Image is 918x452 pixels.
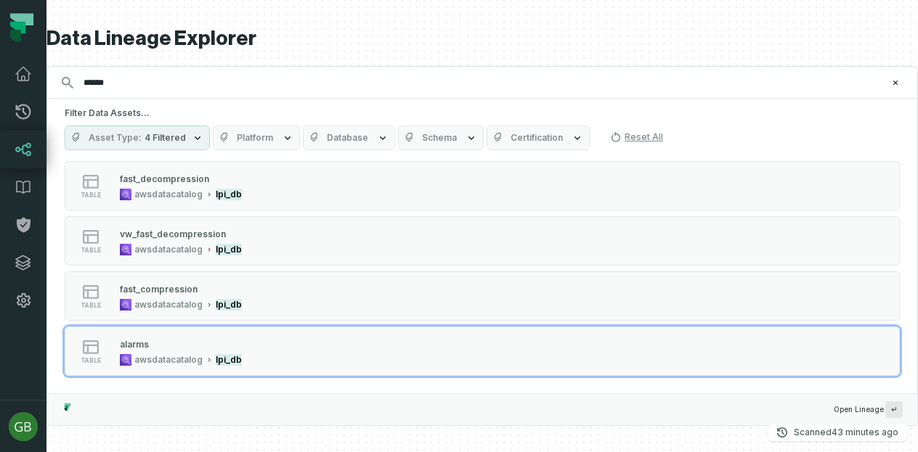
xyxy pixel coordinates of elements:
button: tableawsdatacataloglpi_db [65,216,900,266]
button: tableawsdatacataloglpi_db [65,161,900,210]
div: vw_fast_decompression [120,229,226,239]
button: Reset All [604,126,669,149]
span: table [81,192,101,199]
div: Suggestions [47,159,917,393]
div: alarms [120,339,149,350]
button: Schema [398,126,484,150]
span: Database [327,132,368,144]
img: avatar of Geetha Bijjam [9,412,38,441]
div: awsdatacatalog [134,189,203,200]
button: Asset Type4 Filtered [65,126,210,150]
button: Scanned[DATE] 11:01:40 AM [768,424,907,441]
div: awsdatacatalog [134,299,203,311]
button: Database [303,126,395,150]
span: Open Lineage [834,401,903,418]
p: Scanned [794,425,898,440]
div: awsdatacatalog [134,244,203,255]
button: Clear search query [888,75,903,90]
div: fast_decompression [120,173,209,184]
span: 4 Filtered [145,132,186,144]
span: Asset Type [89,132,142,144]
button: Certification [487,126,590,150]
button: tableawsdatacataloglpi_db [65,326,900,376]
button: Platform [213,126,300,150]
relative-time: Sep 16, 2025, 11:01 AM CDT [832,427,898,437]
h1: Data Lineage Explorer [46,26,918,52]
mark: lpi_db [216,299,242,311]
mark: lpi_db [216,244,242,255]
span: Press ↵ to add a new Data Asset to the graph [885,401,903,418]
mark: lpi_db [216,189,242,200]
h5: Filter Data Assets... [65,107,900,119]
span: Schema [422,132,457,144]
span: table [81,302,101,309]
div: fast_compression [120,284,198,295]
mark: lpi_db [216,354,242,366]
span: Certification [511,132,563,144]
div: awsdatacatalog [134,354,203,366]
span: table [81,247,101,254]
button: tableawsdatacataloglpi_db [65,271,900,321]
span: table [81,357,101,364]
span: Platform [237,132,273,144]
